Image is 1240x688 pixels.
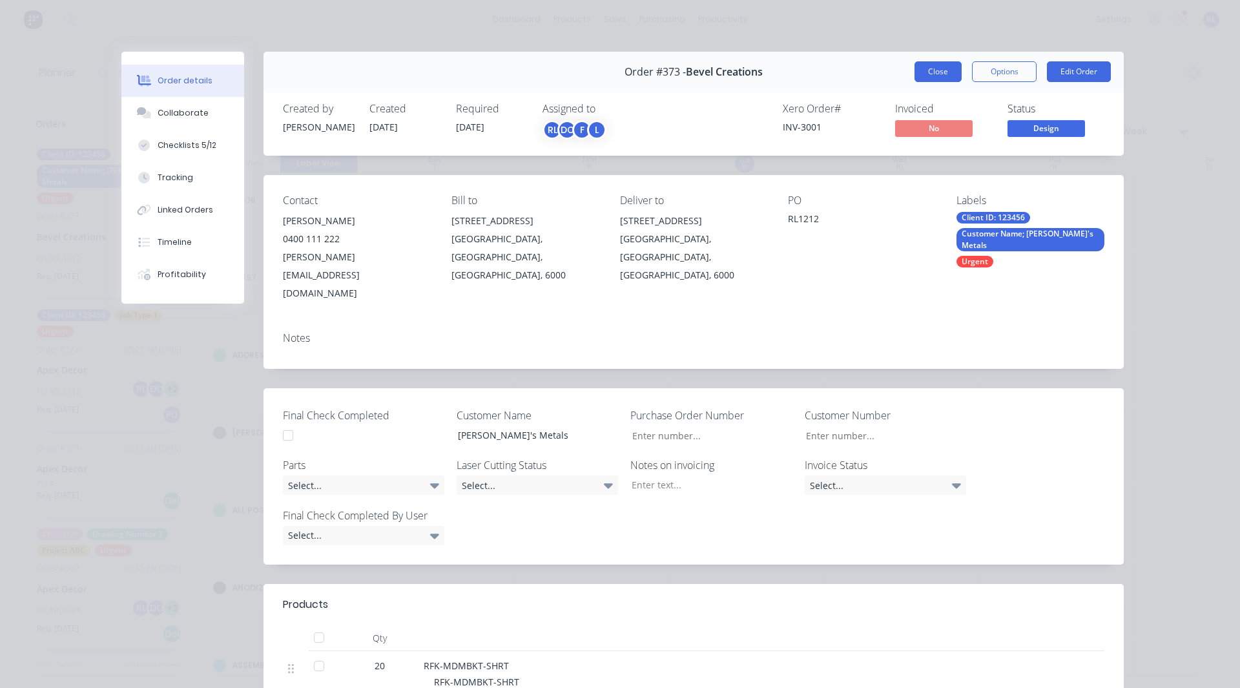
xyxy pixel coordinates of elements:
div: Select... [457,475,618,495]
button: RLDCFL [542,120,606,140]
div: [GEOGRAPHIC_DATA], [GEOGRAPHIC_DATA], [GEOGRAPHIC_DATA], 6000 [620,230,768,284]
span: No [895,120,973,136]
div: Status [1008,103,1104,115]
button: Design [1008,120,1085,140]
div: [PERSON_NAME][EMAIL_ADDRESS][DOMAIN_NAME] [283,248,431,302]
div: Select... [805,475,966,495]
button: Checklists 5/12 [121,129,244,162]
div: [STREET_ADDRESS][GEOGRAPHIC_DATA], [GEOGRAPHIC_DATA], [GEOGRAPHIC_DATA], 6000 [451,212,599,284]
div: [PERSON_NAME]'s Metals [448,426,609,444]
div: Qty [341,625,418,651]
div: Collaborate [158,107,209,119]
label: Parts [283,457,444,473]
input: Enter number... [621,426,792,445]
label: Final Check Completed By User [283,508,444,523]
div: L [587,120,606,140]
div: [STREET_ADDRESS] [451,212,599,230]
div: Products [283,597,328,612]
div: Labels [956,194,1104,207]
label: Invoice Status [805,457,966,473]
label: Purchase Order Number [630,408,792,423]
div: INV-3001 [783,120,880,134]
span: RFK-MDMBKT-SHRT [424,660,509,672]
div: Timeline [158,236,192,248]
span: Order #373 - [625,66,686,78]
div: Tracking [158,172,193,183]
div: Xero Order # [783,103,880,115]
div: F [572,120,592,140]
div: Created [369,103,440,115]
div: Invoiced [895,103,992,115]
button: Timeline [121,226,244,258]
div: Checklists 5/12 [158,140,216,151]
div: Created by [283,103,354,115]
span: 20 [375,659,385,672]
div: PO [788,194,936,207]
span: [DATE] [456,121,484,133]
div: [PERSON_NAME]0400 111 222[PERSON_NAME][EMAIL_ADDRESS][DOMAIN_NAME] [283,212,431,302]
div: Select... [283,526,444,545]
div: Select... [283,475,444,495]
span: Design [1008,120,1085,136]
div: [PERSON_NAME] [283,120,354,134]
label: Customer Number [805,408,966,423]
div: 0400 111 222 [283,230,431,248]
span: Bevel Creations [686,66,763,78]
div: [GEOGRAPHIC_DATA], [GEOGRAPHIC_DATA], [GEOGRAPHIC_DATA], 6000 [451,230,599,284]
div: Order details [158,75,212,87]
div: RL1212 [788,212,936,230]
span: [DATE] [369,121,398,133]
div: Linked Orders [158,204,213,216]
button: Profitability [121,258,244,291]
div: Contact [283,194,431,207]
div: Bill to [451,194,599,207]
div: [STREET_ADDRESS][GEOGRAPHIC_DATA], [GEOGRAPHIC_DATA], [GEOGRAPHIC_DATA], 6000 [620,212,768,284]
div: Profitability [158,269,206,280]
div: Notes [283,332,1104,344]
div: Client ID: 123456 [956,212,1030,224]
button: Collaborate [121,97,244,129]
button: Options [972,61,1037,82]
label: Laser Cutting Status [457,457,618,473]
div: DC [557,120,577,140]
div: Assigned to [542,103,672,115]
div: Urgent [956,256,993,267]
div: [PERSON_NAME] [283,212,431,230]
div: Deliver to [620,194,768,207]
div: RL [542,120,562,140]
button: Close [914,61,962,82]
div: [STREET_ADDRESS] [620,212,768,230]
button: Edit Order [1047,61,1111,82]
label: Final Check Completed [283,408,444,423]
button: Order details [121,65,244,97]
input: Enter number... [795,426,966,445]
label: Notes on invoicing [630,457,792,473]
div: Customer Name; [PERSON_NAME]'s Metals [956,228,1104,251]
button: Tracking [121,162,244,194]
button: Linked Orders [121,194,244,226]
label: Customer Name [457,408,618,423]
div: Required [456,103,527,115]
